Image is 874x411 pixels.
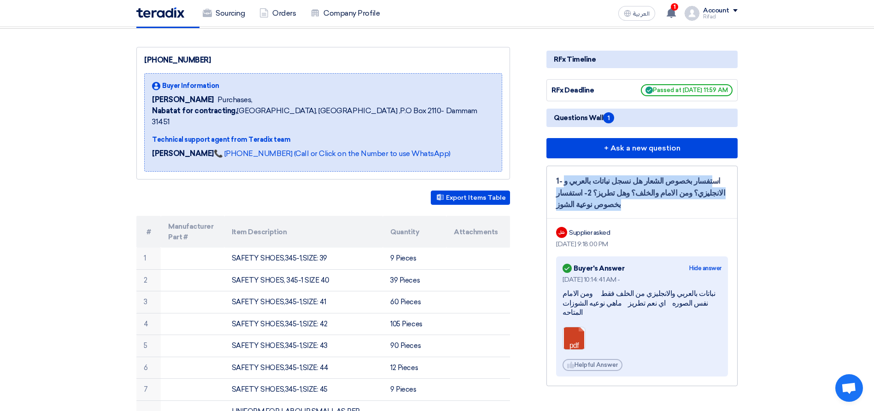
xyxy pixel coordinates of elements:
[603,112,614,123] span: 1
[162,81,219,91] span: Buyer Information
[563,327,637,382] a: uniformsample__1756624464752.pdf
[633,11,650,17] span: العربية
[136,269,161,291] td: 2
[671,3,678,11] span: 1
[152,105,494,127] span: [GEOGRAPHIC_DATA], [GEOGRAPHIC_DATA] ,P.O Box 2110- Dammam 31451
[383,248,446,269] td: 9 Pieces
[136,7,184,18] img: Teradix logo
[136,291,161,313] td: 3
[563,275,721,284] div: [DATE] 10:14:41 AM -
[224,216,383,248] th: Item Description
[252,3,303,23] a: Orders
[224,291,383,313] td: SAFETY SHOES,345-1,SIZE: 41
[383,291,446,313] td: 60 Pieces
[224,335,383,357] td: SAFETY SHOES,345-1,SIZE: 43
[136,357,161,379] td: 6
[546,138,738,158] button: + Ask a new question
[563,289,721,318] div: نباتات بالعربي والانجليزي من الخلف فقط ومن الامام نفس الصوره اي نعم تطريز ماهي نوعيه الشوزات المتاحه
[703,7,729,15] div: Account
[136,248,161,269] td: 1
[224,269,383,291] td: SAFETY SHOES, 345-1 SIZE 40
[136,313,161,335] td: 4
[152,135,494,145] div: Technical support agent from Teradix team
[136,216,161,248] th: #
[383,313,446,335] td: 105 Pieces
[556,239,728,249] div: [DATE] 9:18:00 PM
[383,357,446,379] td: 12 Pieces
[136,335,161,357] td: 5
[563,262,624,275] div: Buyer's Answer
[224,379,383,401] td: SAFETY SHOES,345-1,SIZE: 45
[446,216,510,248] th: Attachments
[214,149,451,158] a: 📞 [PHONE_NUMBER] (Call or Click on the Number to use WhatsApp)
[556,175,728,211] div: 1- استفسار بخصوص الشعار هل نسجل نباتات بالعربي و الانجليزي؟ ومن الامام والخلف؟ وهل تطريز؟ 2- استف...
[685,6,699,21] img: profile_test.png
[303,3,387,23] a: Company Profile
[689,264,721,273] div: Hide answer
[556,227,567,238] div: شل
[195,3,252,23] a: Sourcing
[546,51,738,68] div: RFx Timeline
[383,269,446,291] td: 39 Pieces
[641,84,733,96] span: Passed at [DATE] 11:59 AM
[703,14,738,19] div: Rifad
[161,216,224,248] th: Manufacturer Part #
[152,94,214,105] span: [PERSON_NAME]
[152,149,214,158] strong: [PERSON_NAME]
[554,112,614,123] span: Questions Wall
[224,248,383,269] td: SAFETY SHOES,345-1,SIZE: 39
[136,379,161,401] td: 7
[383,216,446,248] th: Quantity
[835,374,863,402] a: Open chat
[618,6,655,21] button: العربية
[152,106,237,115] b: Nabatat for contracting,
[144,55,502,66] div: [PHONE_NUMBER]
[224,313,383,335] td: SAFETY SHOES,345-1,SIZE: 42
[224,357,383,379] td: SAFETY SHOES,345-1,SIZE: 44
[551,85,621,96] div: RFx Deadline
[217,94,252,105] span: Purchases,
[383,379,446,401] td: 9 Pieces
[383,335,446,357] td: 90 Pieces
[431,191,510,205] button: Export Items Table
[569,228,610,237] div: Supplier asked
[563,359,622,371] div: Helpful Answer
